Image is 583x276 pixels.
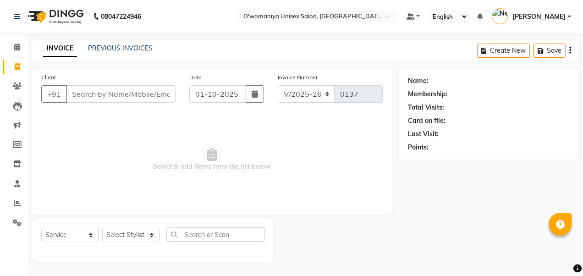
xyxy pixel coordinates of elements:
input: Search by Name/Mobile/Email/Code [66,85,176,103]
div: Name: [408,76,429,86]
b: 08047224946 [101,4,141,29]
a: INVOICE [43,40,77,57]
img: Nehad [492,8,508,24]
label: Invoice Number [278,73,318,82]
input: Search or Scan [166,227,265,242]
span: Select & add items from the list below [41,114,383,205]
button: +91 [41,85,67,103]
label: Date [189,73,202,82]
div: Card on file: [408,116,445,126]
span: [PERSON_NAME] [512,12,566,22]
button: Create New [477,44,530,58]
div: Total Visits: [408,103,444,112]
div: Membership: [408,89,448,99]
img: logo [23,4,86,29]
button: Save [533,44,566,58]
div: Points: [408,143,429,152]
a: PREVIOUS INVOICES [88,44,153,52]
div: Last Visit: [408,129,439,139]
label: Client [41,73,56,82]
